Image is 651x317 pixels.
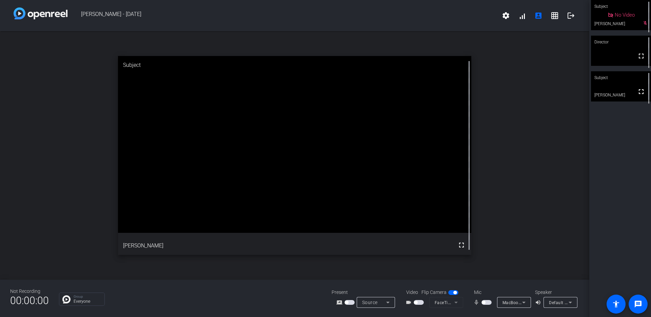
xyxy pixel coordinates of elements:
mat-icon: mic_none [473,298,481,306]
span: Default - [PERSON_NAME] Aipods (Bluetooth) [549,300,638,305]
span: Source [362,300,378,305]
span: 00:00:00 [10,292,49,309]
mat-icon: volume_up [535,298,543,306]
mat-icon: message [634,300,642,308]
button: signal_cellular_alt [514,7,530,24]
div: Speaker [535,289,576,296]
div: Subject [118,56,472,74]
mat-icon: fullscreen [637,52,645,60]
img: Chat Icon [62,295,71,303]
div: Not Recording [10,288,49,295]
div: Mic [467,289,535,296]
div: Director [591,36,651,49]
span: No Video [615,12,635,18]
div: Subject [591,71,651,84]
div: Present [332,289,399,296]
mat-icon: fullscreen [457,241,466,249]
span: [PERSON_NAME] - [DATE] [67,7,498,24]
span: Video [406,289,418,296]
p: Everyone [74,299,101,303]
mat-icon: grid_on [551,12,559,20]
img: white-gradient.svg [14,7,67,19]
mat-icon: videocam_outline [406,298,414,306]
mat-icon: account_box [534,12,542,20]
mat-icon: screen_share_outline [336,298,344,306]
span: Flip Camera [421,289,447,296]
span: MacBook Pro Microphone (Built-in) [502,300,572,305]
p: Group [74,295,101,298]
mat-icon: logout [567,12,575,20]
mat-icon: fullscreen [637,88,645,96]
mat-icon: settings [502,12,510,20]
mat-icon: accessibility [612,300,620,308]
